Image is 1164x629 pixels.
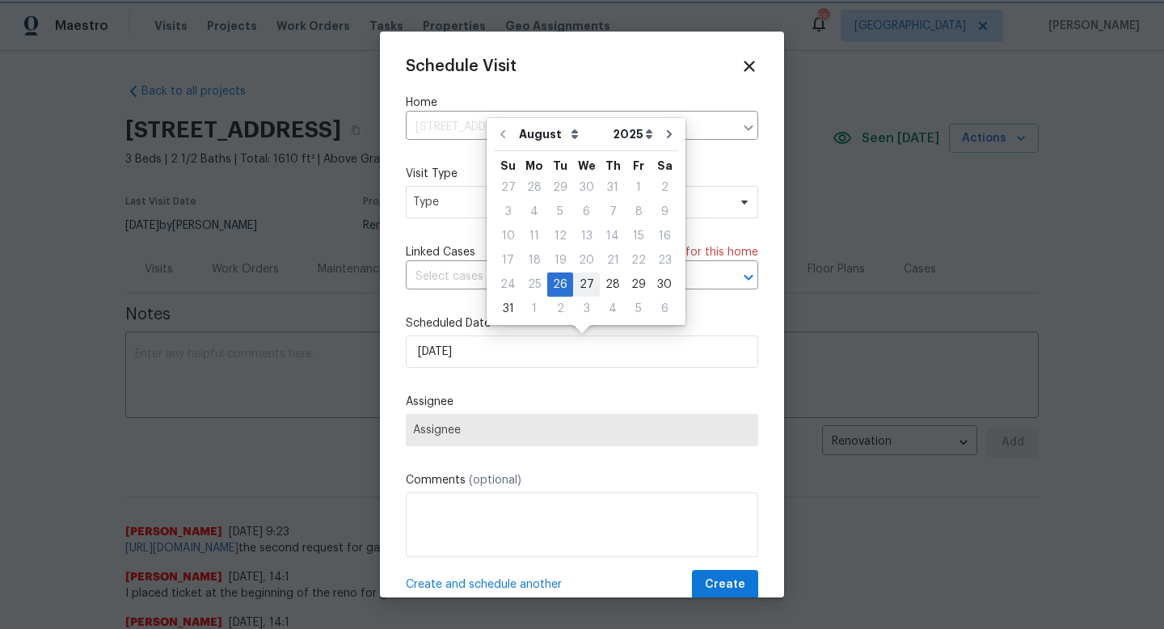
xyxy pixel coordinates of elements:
[547,200,573,224] div: Tue Aug 05 2025
[652,298,677,320] div: 6
[573,200,600,224] div: Wed Aug 06 2025
[495,224,521,248] div: Sun Aug 10 2025
[652,225,677,247] div: 16
[413,424,751,437] span: Assignee
[626,201,652,223] div: 8
[652,273,677,296] div: 30
[578,160,596,171] abbr: Wednesday
[495,201,521,223] div: 3
[495,298,521,320] div: 31
[521,225,547,247] div: 11
[547,175,573,200] div: Tue Jul 29 2025
[737,266,760,289] button: Open
[626,272,652,297] div: Fri Aug 29 2025
[521,175,547,200] div: Mon Jul 28 2025
[406,115,734,140] input: Enter in an address
[521,176,547,199] div: 28
[406,472,758,488] label: Comments
[547,249,573,272] div: 19
[652,200,677,224] div: Sat Aug 09 2025
[600,224,626,248] div: Thu Aug 14 2025
[495,297,521,321] div: Sun Aug 31 2025
[652,249,677,272] div: 23
[657,160,673,171] abbr: Saturday
[495,175,521,200] div: Sun Jul 27 2025
[573,201,600,223] div: 6
[406,244,475,260] span: Linked Cases
[600,298,626,320] div: 4
[521,272,547,297] div: Mon Aug 25 2025
[626,297,652,321] div: Fri Sep 05 2025
[573,225,600,247] div: 13
[609,122,657,146] select: Year
[521,273,547,296] div: 25
[495,273,521,296] div: 24
[652,297,677,321] div: Sat Sep 06 2025
[491,118,515,150] button: Go to previous month
[692,570,758,600] button: Create
[573,273,600,296] div: 27
[547,272,573,297] div: Tue Aug 26 2025
[626,224,652,248] div: Fri Aug 15 2025
[600,200,626,224] div: Thu Aug 07 2025
[573,224,600,248] div: Wed Aug 13 2025
[521,224,547,248] div: Mon Aug 11 2025
[652,248,677,272] div: Sat Aug 23 2025
[547,224,573,248] div: Tue Aug 12 2025
[553,160,567,171] abbr: Tuesday
[652,201,677,223] div: 9
[600,297,626,321] div: Thu Sep 04 2025
[573,297,600,321] div: Wed Sep 03 2025
[705,575,745,595] span: Create
[521,200,547,224] div: Mon Aug 04 2025
[626,249,652,272] div: 22
[600,176,626,199] div: 31
[605,160,621,171] abbr: Thursday
[573,176,600,199] div: 30
[406,95,758,111] label: Home
[626,225,652,247] div: 15
[547,225,573,247] div: 12
[626,248,652,272] div: Fri Aug 22 2025
[626,298,652,320] div: 5
[495,248,521,272] div: Sun Aug 17 2025
[547,201,573,223] div: 5
[521,248,547,272] div: Mon Aug 18 2025
[652,176,677,199] div: 2
[600,201,626,223] div: 7
[521,297,547,321] div: Mon Sep 01 2025
[525,160,543,171] abbr: Monday
[406,166,758,182] label: Visit Type
[633,160,644,171] abbr: Friday
[740,57,758,75] span: Close
[652,175,677,200] div: Sat Aug 02 2025
[652,224,677,248] div: Sat Aug 16 2025
[515,122,609,146] select: Month
[573,175,600,200] div: Wed Jul 30 2025
[521,201,547,223] div: 4
[657,118,681,150] button: Go to next month
[547,176,573,199] div: 29
[521,298,547,320] div: 1
[406,394,758,410] label: Assignee
[652,272,677,297] div: Sat Aug 30 2025
[406,58,517,74] span: Schedule Visit
[406,264,713,289] input: Select cases
[413,194,727,210] span: Type
[469,475,521,486] span: (optional)
[547,297,573,321] div: Tue Sep 02 2025
[406,315,758,331] label: Scheduled Date
[495,200,521,224] div: Sun Aug 03 2025
[600,249,626,272] div: 21
[406,576,562,593] span: Create and schedule another
[626,200,652,224] div: Fri Aug 08 2025
[573,248,600,272] div: Wed Aug 20 2025
[573,272,600,297] div: Wed Aug 27 2025
[626,175,652,200] div: Fri Aug 01 2025
[495,176,521,199] div: 27
[626,176,652,199] div: 1
[600,273,626,296] div: 28
[521,249,547,272] div: 18
[600,225,626,247] div: 14
[600,175,626,200] div: Thu Jul 31 2025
